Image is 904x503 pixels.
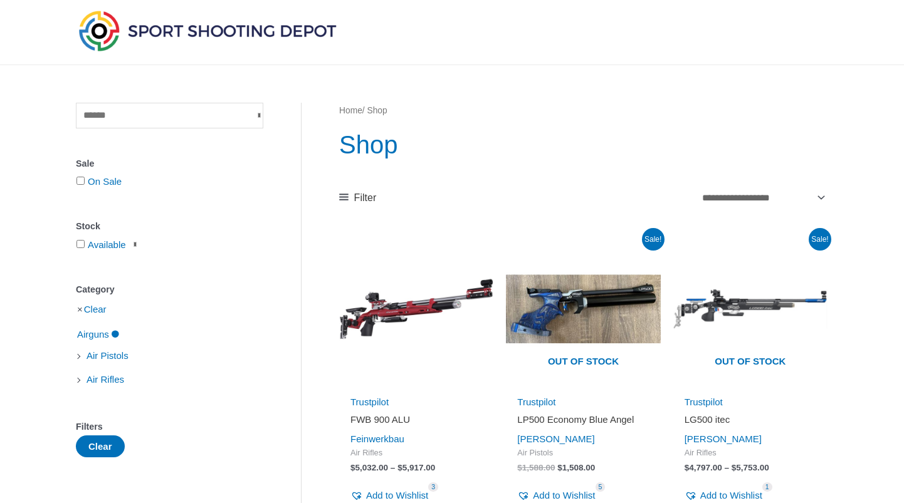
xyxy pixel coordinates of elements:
[697,187,828,208] select: Shop order
[428,482,438,492] span: 3
[685,413,816,430] a: LG500 itec
[76,177,85,185] input: On Sale
[732,463,769,472] bdi: 5,753.00
[685,397,723,407] a: Trustpilot
[517,448,649,459] span: Air Pistols
[76,418,263,436] div: Filters
[397,463,402,472] span: $
[76,328,120,339] a: Airguns
[557,463,595,472] bdi: 1,508.00
[339,127,828,162] h1: Shop
[84,304,107,314] a: Clear
[350,463,355,472] span: $
[700,490,762,500] span: Add to Wishlist
[76,281,263,299] div: Category
[517,413,649,426] h2: LP500 Economy Blue Angel
[517,463,522,472] span: $
[350,397,389,407] a: Trustpilot
[517,463,555,472] bdi: 1,588.00
[85,369,125,390] span: Air Rifles
[76,8,339,54] img: Sport Shooting Depot
[506,232,660,386] a: Out of stock
[732,463,737,472] span: $
[673,232,828,386] a: Out of stock
[673,232,828,386] img: LG500 itec
[533,490,595,500] span: Add to Wishlist
[76,240,85,248] input: Available
[397,463,435,472] bdi: 5,917.00
[339,106,362,115] a: Home
[88,239,139,250] a: Available
[809,228,831,251] span: Sale!
[685,448,816,459] span: Air Rifles
[366,490,428,500] span: Add to Wishlist
[339,103,828,119] nav: Breadcrumb
[350,448,482,459] span: Air Rifles
[339,232,493,386] img: FWB 900 ALU
[76,155,263,173] div: Sale
[350,433,404,444] a: Feinwerkbau
[339,189,376,207] a: Filter
[685,413,816,426] h2: LG500 itec
[685,433,762,444] a: [PERSON_NAME]
[685,463,722,472] bdi: 4,797.00
[350,413,482,426] h2: FWB 900 ALU
[725,463,730,472] span: –
[517,433,594,444] a: [PERSON_NAME]
[76,435,125,457] button: Clear
[517,397,555,407] a: Trustpilot
[85,350,130,360] a: Air Pistols
[515,348,651,376] span: Out of stock
[76,324,110,345] span: Airguns
[683,348,818,376] span: Out of stock
[642,228,665,251] span: Sale!
[76,217,263,236] div: Stock
[350,413,482,430] a: FWB 900 ALU
[762,482,772,492] span: 1
[85,373,125,384] a: Air Rifles
[596,482,606,492] span: 5
[517,413,649,430] a: LP500 Economy Blue Angel
[557,463,562,472] span: $
[391,463,396,472] span: –
[88,176,122,187] a: On Sale
[506,232,660,386] img: LP500 Economy Blue Angel
[685,463,690,472] span: $
[350,463,388,472] bdi: 5,032.00
[354,189,377,207] span: Filter
[85,345,130,366] span: Air Pistols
